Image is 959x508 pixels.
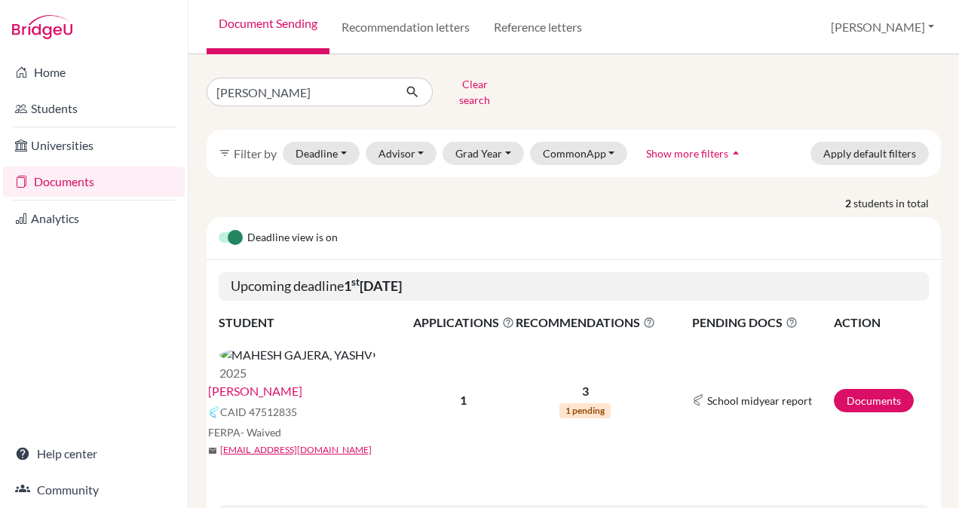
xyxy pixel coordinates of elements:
span: PENDING DOCS [692,314,832,332]
img: Common App logo [692,394,704,406]
button: Clear search [433,72,516,112]
button: Grad Year [443,142,524,165]
span: APPLICATIONS [413,314,514,332]
b: 1 [460,393,467,407]
a: Home [3,57,185,87]
span: CAID 47512835 [220,404,297,420]
i: arrow_drop_up [728,145,743,161]
span: students in total [853,195,941,211]
span: Filter by [234,146,277,161]
th: STUDENT [219,313,412,332]
button: Deadline [283,142,360,165]
a: [EMAIL_ADDRESS][DOMAIN_NAME] [220,443,372,457]
span: RECOMMENDATIONS [516,314,655,332]
b: 1 [DATE] [344,277,402,294]
a: Help center [3,439,185,469]
span: - Waived [241,426,281,439]
sup: st [351,276,360,288]
button: [PERSON_NAME] [824,13,941,41]
button: CommonApp [530,142,628,165]
span: School midyear report [707,393,812,409]
p: 3 [516,382,655,400]
a: [PERSON_NAME] [208,382,302,400]
span: 1 pending [559,403,611,418]
span: mail [208,446,217,455]
button: Advisor [366,142,437,165]
a: Community [3,475,185,505]
input: Find student by name... [207,78,394,106]
button: Apply default filters [810,142,929,165]
i: filter_list [219,147,231,159]
span: Deadline view is on [247,229,338,247]
h5: Upcoming deadline [219,272,929,301]
a: Documents [3,167,185,197]
a: Universities [3,130,185,161]
img: MAHESH GAJERA, YASHVI [219,346,376,364]
p: 2025 [219,364,376,382]
th: ACTION [833,313,929,332]
a: Documents [834,389,914,412]
button: Show more filtersarrow_drop_up [633,142,756,165]
span: FERPA [208,424,281,440]
img: Bridge-U [12,15,72,39]
img: Common App logo [208,406,220,418]
span: Show more filters [646,147,728,160]
a: Students [3,93,185,124]
strong: 2 [845,195,853,211]
a: Analytics [3,204,185,234]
